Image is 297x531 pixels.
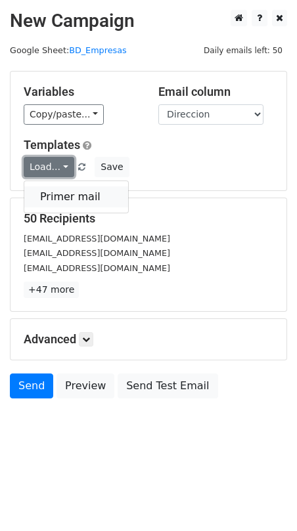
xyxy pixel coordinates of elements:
a: Templates [24,138,80,152]
h5: 50 Recipients [24,211,273,226]
small: [EMAIL_ADDRESS][DOMAIN_NAME] [24,234,170,244]
a: BD_Empresas [69,45,126,55]
a: Preview [57,373,114,398]
span: Daily emails left: 50 [199,43,287,58]
h5: Advanced [24,332,273,347]
a: Primer mail [24,186,128,207]
a: +47 more [24,282,79,298]
small: [EMAIL_ADDRESS][DOMAIN_NAME] [24,263,170,273]
a: Send [10,373,53,398]
h5: Variables [24,85,139,99]
iframe: Chat Widget [231,468,297,531]
a: Load... [24,157,74,177]
button: Save [95,157,129,177]
a: Send Test Email [118,373,217,398]
small: Google Sheet: [10,45,127,55]
h2: New Campaign [10,10,287,32]
small: [EMAIL_ADDRESS][DOMAIN_NAME] [24,248,170,258]
h5: Email column [158,85,273,99]
a: Daily emails left: 50 [199,45,287,55]
a: Copy/paste... [24,104,104,125]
